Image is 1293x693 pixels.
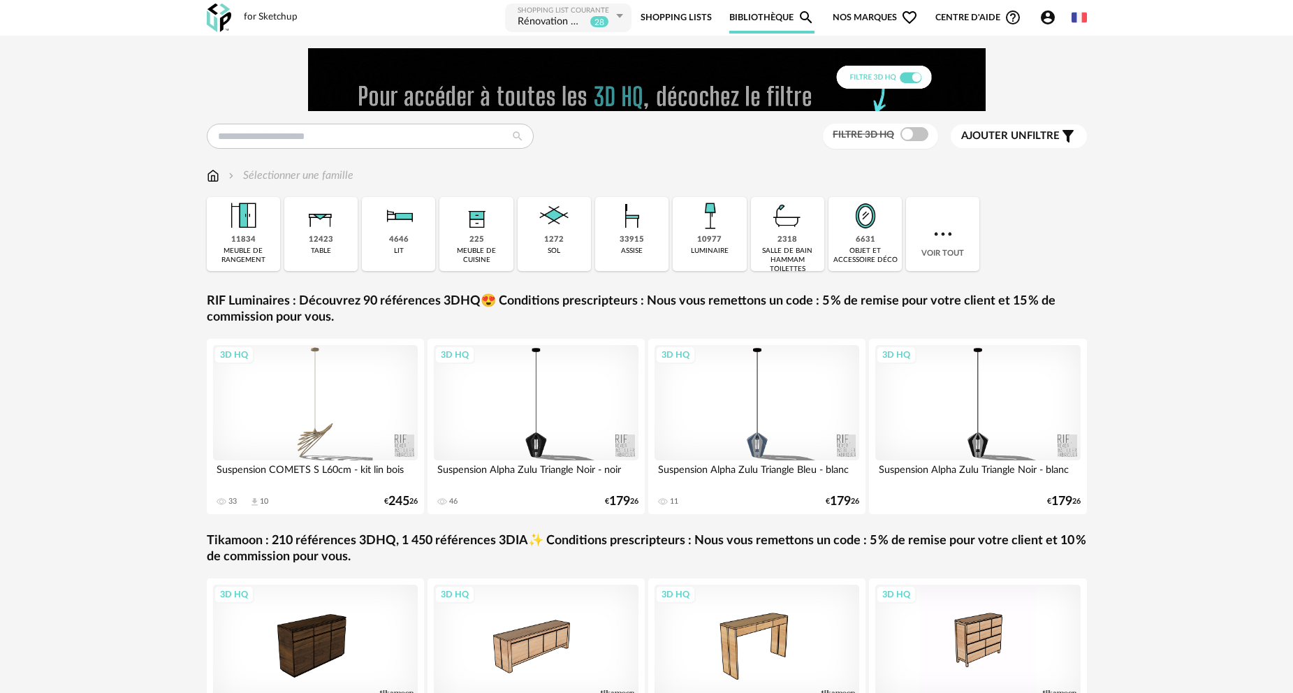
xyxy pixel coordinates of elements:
[951,124,1087,148] button: Ajouter unfiltre Filter icon
[935,9,1021,26] span: Centre d'aideHelp Circle Outline icon
[876,585,916,604] div: 3D HQ
[768,197,806,235] img: Salle%20de%20bain.png
[535,197,573,235] img: Sol.png
[930,221,956,247] img: more.7b13dc1.svg
[226,168,353,184] div: Sélectionner une famille
[833,247,898,265] div: objet et accessoire déco
[207,339,425,514] a: 3D HQ Suspension COMETS S L60cm - kit lin bois 33 Download icon 10 €24526
[394,247,404,256] div: lit
[901,9,918,26] span: Heart Outline icon
[1047,497,1081,506] div: € 26
[434,585,475,604] div: 3D HQ
[826,497,859,506] div: € 26
[590,15,609,28] sup: 28
[869,339,1087,514] a: 3D HQ Suspension Alpha Zulu Triangle Noir - blanc €17926
[469,235,484,245] div: 225
[388,497,409,506] span: 245
[260,497,268,506] div: 10
[670,497,678,506] div: 11
[729,2,814,34] a: BibliothèqueMagnify icon
[1039,9,1062,26] span: Account Circle icon
[1039,9,1056,26] span: Account Circle icon
[224,197,262,235] img: Meuble%20de%20rangement.png
[389,235,409,245] div: 4646
[548,247,560,256] div: sol
[655,585,696,604] div: 3D HQ
[518,15,587,29] div: Rénovation maison MURAT
[226,168,237,184] img: svg+xml;base64,PHN2ZyB3aWR0aD0iMTYiIGhlaWdodD0iMTYiIHZpZXdCb3g9IjAgMCAxNiAxNiIgZmlsbD0ibm9uZSIgeG...
[833,2,918,34] span: Nos marques
[302,197,339,235] img: Table.png
[214,585,254,604] div: 3D HQ
[544,235,564,245] div: 1272
[609,497,630,506] span: 179
[906,197,979,271] div: Voir tout
[308,48,986,111] img: FILTRE%20HQ%20NEW_V1%20(4).gif
[613,197,651,235] img: Assise.png
[876,346,916,364] div: 3D HQ
[1072,10,1087,25] img: fr
[207,3,231,32] img: OXP
[518,6,613,15] div: Shopping List courante
[691,247,729,256] div: luminaire
[444,247,509,265] div: meuble de cuisine
[648,339,866,514] a: 3D HQ Suspension Alpha Zulu Triangle Bleu - blanc 11 €17926
[207,168,219,184] img: svg+xml;base64,PHN2ZyB3aWR0aD0iMTYiIGhlaWdodD0iMTciIHZpZXdCb3g9IjAgMCAxNiAxNyIgZmlsbD0ibm9uZSIgeG...
[211,247,276,265] div: meuble de rangement
[434,460,639,488] div: Suspension Alpha Zulu Triangle Noir - noir
[621,247,643,256] div: assise
[207,533,1087,566] a: Tikamoon : 210 références 3DHQ, 1 450 références 3DIA✨ Conditions prescripteurs : Nous vous remet...
[655,346,696,364] div: 3D HQ
[620,235,644,245] div: 33915
[961,129,1060,143] span: filtre
[798,9,814,26] span: Magnify icon
[207,293,1087,326] a: RIF Luminaires : Découvrez 90 références 3DHQ😍 Conditions prescripteurs : Nous vous remettons un ...
[1005,9,1021,26] span: Help Circle Outline icon
[231,235,256,245] div: 11834
[830,497,851,506] span: 179
[213,460,418,488] div: Suspension COMETS S L60cm - kit lin bois
[641,2,712,34] a: Shopping Lists
[244,11,298,24] div: for Sketchup
[249,497,260,507] span: Download icon
[380,197,418,235] img: Literie.png
[228,497,237,506] div: 33
[311,247,331,256] div: table
[961,131,1027,141] span: Ajouter un
[434,346,475,364] div: 3D HQ
[449,497,458,506] div: 46
[309,235,333,245] div: 12423
[384,497,418,506] div: € 26
[777,235,797,245] div: 2318
[833,130,894,140] span: Filtre 3D HQ
[1051,497,1072,506] span: 179
[605,497,638,506] div: € 26
[655,460,860,488] div: Suspension Alpha Zulu Triangle Bleu - blanc
[428,339,645,514] a: 3D HQ Suspension Alpha Zulu Triangle Noir - noir 46 €17926
[1060,128,1076,145] span: Filter icon
[697,235,722,245] div: 10977
[875,460,1081,488] div: Suspension Alpha Zulu Triangle Noir - blanc
[214,346,254,364] div: 3D HQ
[458,197,495,235] img: Rangement.png
[847,197,884,235] img: Miroir.png
[856,235,875,245] div: 6631
[755,247,820,274] div: salle de bain hammam toilettes
[691,197,729,235] img: Luminaire.png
